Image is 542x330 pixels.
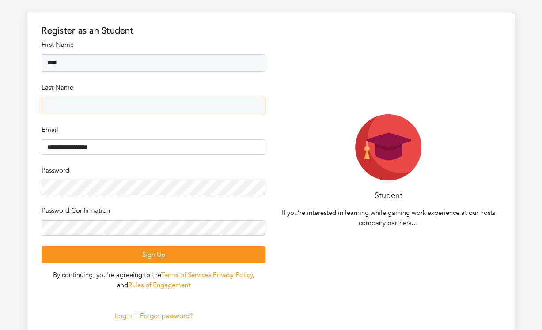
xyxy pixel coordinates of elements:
a: Privacy Policy [213,270,253,279]
a: Terms of Services [161,270,211,279]
p: Password [42,165,265,176]
img: Student-Icon-6b6867cbad302adf8029cb3ecf392088beec6a544309a027beb5b4b4576828a8.png [355,114,421,180]
a: Rules of Engagement [128,281,190,289]
div: By continuing, you're agreeing to the , , and [42,270,265,290]
h1: Register as an Student [42,26,265,36]
p: Last Name [42,82,265,93]
p: If you’re interested in learning while gaining work experience at our hosts company partners… [276,208,500,228]
h4: Student [276,191,500,201]
span: | [135,311,136,320]
button: Sign Up [42,246,265,263]
a: Forgot password? [140,311,193,320]
p: Password Confirmation [42,206,265,216]
p: First Name [42,40,265,50]
a: Login [115,311,132,320]
p: Email [42,125,265,135]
